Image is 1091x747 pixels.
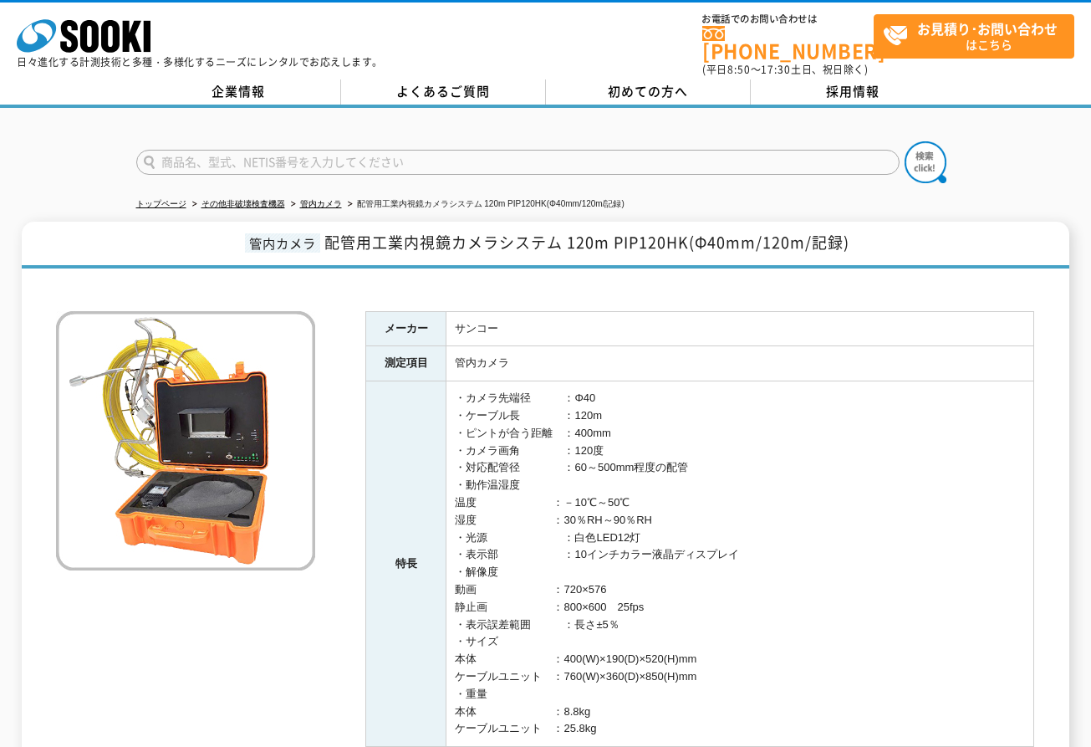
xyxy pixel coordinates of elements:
[905,141,946,183] img: btn_search.png
[366,346,446,381] th: 測定項目
[245,233,320,253] span: 管内カメラ
[874,14,1074,59] a: お見積り･お問い合わせはこちら
[136,79,341,105] a: 企業情報
[201,199,285,208] a: その他非破壊検査機器
[17,57,383,67] p: 日々進化する計測技術と多種・多様化するニーズにレンタルでお応えします。
[446,311,1034,346] td: サンコー
[136,199,186,208] a: トップページ
[702,14,874,24] span: お電話でのお問い合わせは
[751,79,956,105] a: 採用情報
[702,62,868,77] span: (平日 ～ 土日、祝日除く)
[917,18,1058,38] strong: お見積り･お問い合わせ
[341,79,546,105] a: よくあるご質問
[761,62,791,77] span: 17:30
[546,79,751,105] a: 初めての方へ
[324,231,849,253] span: 配管用工業内視鏡カメラシステム 120m PIP120HK(Φ40mm/120m/記録)
[883,15,1073,57] span: はこちら
[300,199,342,208] a: 管内カメラ
[366,381,446,747] th: 特長
[56,311,315,570] img: 配管用工業内視鏡カメラシステム 120m PIP120HK(Φ40mm/120m/記録)
[344,196,625,213] li: 配管用工業内視鏡カメラシステム 120m PIP120HK(Φ40mm/120m/記録)
[608,82,688,100] span: 初めての方へ
[446,346,1034,381] td: 管内カメラ
[727,62,751,77] span: 8:50
[446,381,1034,747] td: ・カメラ先端径 ：Φ40 ・ケーブル長 ：120m ・ピントが合う距離 ：400mm ・カメラ画角 ：120度 ・対応配管径 ：60～500mm程度の配管 ・動作温湿度 温度 ：－10℃～50℃...
[366,311,446,346] th: メーカー
[136,150,900,175] input: 商品名、型式、NETIS番号を入力してください
[702,26,874,60] a: [PHONE_NUMBER]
